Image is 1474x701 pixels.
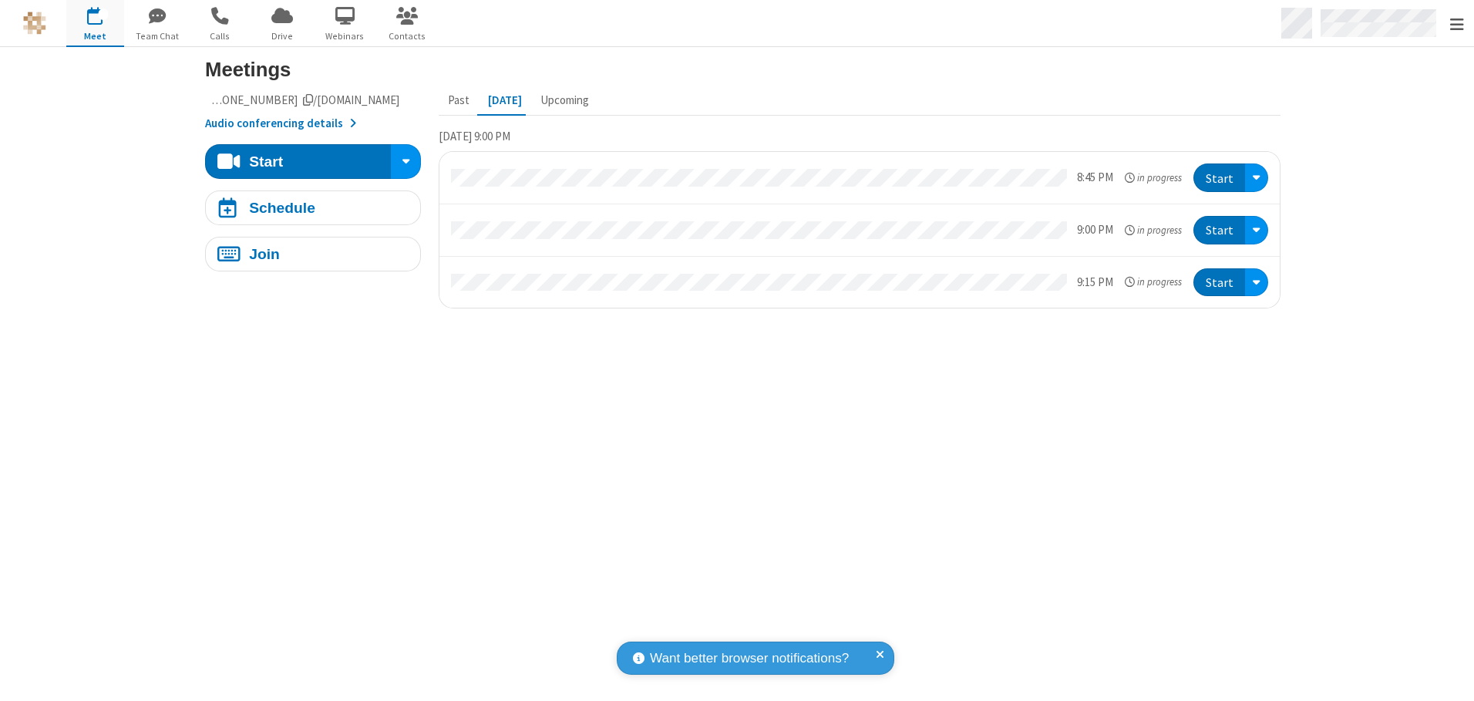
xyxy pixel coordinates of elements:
[1193,163,1245,192] button: Start
[316,29,374,43] span: Webinars
[129,29,187,43] span: Team Chat
[249,201,315,215] div: Schedule
[1245,163,1268,192] div: Open menu
[191,29,249,43] span: Calls
[439,86,479,116] button: Past
[1245,216,1268,244] div: Open menu
[205,190,421,225] button: Schedule
[1125,170,1182,185] em: in progress
[1193,216,1245,244] button: Start
[158,93,400,107] span: Copy my meeting room link
[205,237,421,271] button: Join
[205,92,399,110] button: Copy my meeting room linkCopy my meeting room link
[1245,268,1268,297] div: Open menu
[1125,223,1182,238] em: in progress
[439,127,1281,320] section: Today's Meetings
[1077,274,1113,292] div: 9:15 PM
[439,129,510,143] span: [DATE] 9:00 PM
[99,8,109,20] div: 3
[1077,169,1113,187] div: 8:45 PM
[531,86,598,116] button: Upcoming
[249,247,280,261] div: Join
[205,92,421,133] section: Account details
[205,59,1280,80] h3: Meetings
[1077,221,1113,239] div: 9:00 PM
[379,29,436,43] span: Contacts
[479,86,531,116] button: [DATE]
[1193,268,1245,297] button: Start
[1125,275,1182,289] em: in progress
[205,115,356,133] button: Audio conferencing details
[391,144,421,179] button: Start conference options
[650,649,849,669] span: Want better browser notifications?
[254,29,311,43] span: Drive
[66,29,124,43] span: Meet
[205,144,392,179] button: Start
[249,154,283,169] div: Start
[23,12,46,35] img: QA Selenium DO NOT DELETE OR CHANGE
